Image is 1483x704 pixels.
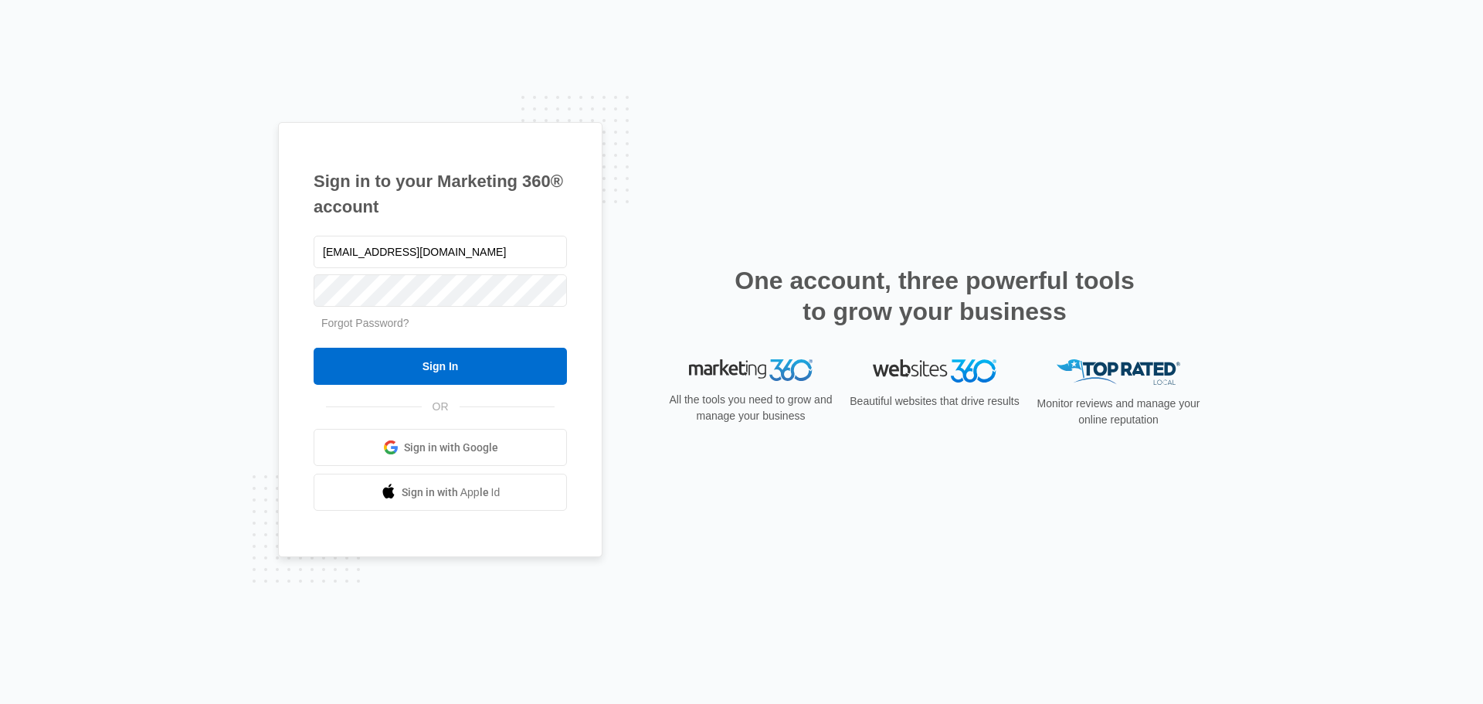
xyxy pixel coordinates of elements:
span: Sign in with Google [404,440,498,456]
p: All the tools you need to grow and manage your business [664,392,837,424]
h1: Sign in to your Marketing 360® account [314,168,567,219]
p: Monitor reviews and manage your online reputation [1032,396,1205,428]
a: Sign in with Apple Id [314,474,567,511]
a: Sign in with Google [314,429,567,466]
h2: One account, three powerful tools to grow your business [730,265,1139,327]
img: Marketing 360 [689,359,813,381]
input: Sign In [314,348,567,385]
a: Forgot Password? [321,317,409,329]
span: Sign in with Apple Id [402,485,501,501]
img: Top Rated Local [1057,359,1180,385]
img: Websites 360 [873,359,996,382]
span: OR [422,399,460,415]
p: Beautiful websites that drive results [848,393,1021,410]
input: Email [314,236,567,268]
